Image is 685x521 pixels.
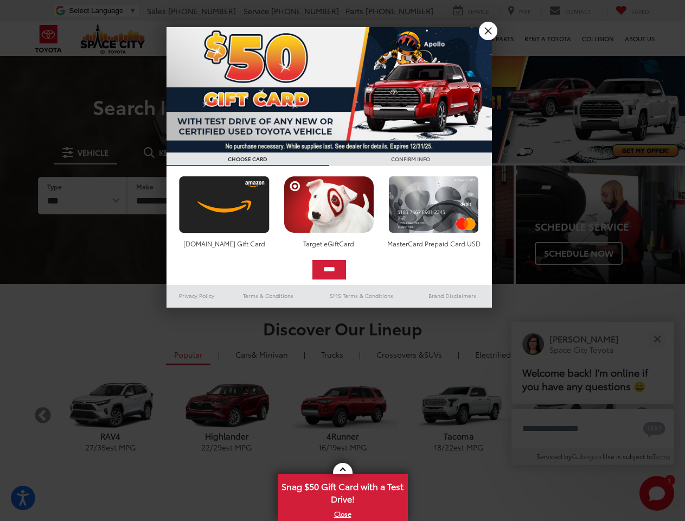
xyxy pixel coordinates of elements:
[413,289,492,302] a: Brand Disclaimers
[310,289,413,302] a: SMS Terms & Conditions
[167,27,492,153] img: 53411_top_152338.jpg
[176,176,272,233] img: amazoncard.png
[386,239,482,248] div: MasterCard Prepaid Card USD
[281,239,377,248] div: Target eGiftCard
[279,475,407,508] span: Snag $50 Gift Card with a Test Drive!
[227,289,310,302] a: Terms & Conditions
[281,176,377,233] img: targetcard.png
[167,153,329,166] h3: CHOOSE CARD
[167,289,227,302] a: Privacy Policy
[176,239,272,248] div: [DOMAIN_NAME] Gift Card
[386,176,482,233] img: mastercard.png
[329,153,492,166] h3: CONFIRM INFO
